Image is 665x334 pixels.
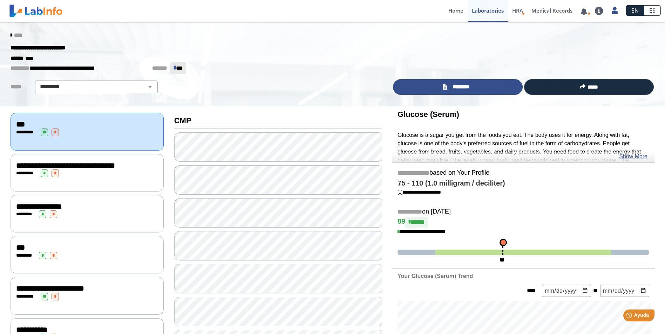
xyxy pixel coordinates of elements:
[512,7,523,14] span: HRA
[398,208,649,216] h5: on [DATE]
[398,169,649,177] h5: based on Your Profile
[398,179,649,188] h4: 75 - 110 (1.0 milligram / deciliter)
[600,285,649,297] input: mm/dd/yyyy
[626,5,644,16] a: EN
[603,307,657,326] iframe: Help widget launcher
[398,217,649,228] h4: 89
[174,116,191,125] b: CMP
[644,5,661,16] a: ES
[398,110,459,119] b: Glucose (Serum)
[542,285,591,297] input: mm/dd/yyyy
[398,189,441,195] a: [1]
[619,152,647,161] a: Show More
[398,131,649,173] p: Glucose is a sugar you get from the foods you eat. The body uses it for energy. Along with fat, g...
[398,273,473,279] b: Your Glucose (Serum) Trend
